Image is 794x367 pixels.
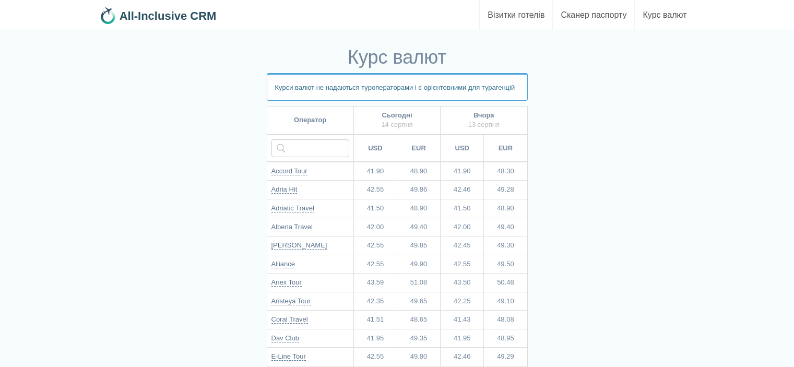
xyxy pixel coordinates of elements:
td: 49.80 [397,348,441,366]
td: 49.35 [397,329,441,348]
img: 32x32.png [100,7,116,24]
td: 48.65 [397,311,441,329]
td: 42.35 [353,292,397,311]
th: USD [353,135,397,162]
td: 41.90 [441,162,484,181]
td: 41.51 [353,311,397,329]
th: EUR [484,135,527,162]
td: 48.95 [484,329,527,348]
td: 50.48 [484,274,527,292]
td: 42.46 [441,181,484,199]
td: 42.00 [441,218,484,236]
th: Оператор [267,106,353,135]
td: 42.00 [353,218,397,236]
td: 49.86 [397,181,441,199]
td: 49.10 [484,292,527,311]
td: 49.28 [484,181,527,199]
td: 42.55 [353,255,397,274]
td: 41.50 [441,199,484,218]
td: 42.25 [441,292,484,311]
b: Сьогодні [382,111,412,119]
td: 41.95 [353,329,397,348]
span: 14 серпня [381,121,412,128]
a: Albena Travel [271,223,313,231]
th: USD [441,135,484,162]
td: 49.40 [484,218,527,236]
td: 49.85 [397,236,441,255]
td: 49.30 [484,236,527,255]
td: 42.55 [353,181,397,199]
a: [PERSON_NAME] [271,241,327,250]
a: Alliance [271,260,295,268]
td: 48.30 [484,162,527,181]
a: Adriatic Travel [271,204,314,212]
th: EUR [397,135,441,162]
td: 43.50 [441,274,484,292]
td: 41.90 [353,162,397,181]
a: Aristeya Tour [271,297,311,305]
a: Anex Tour [271,278,302,287]
td: 42.45 [441,236,484,255]
td: 41.50 [353,199,397,218]
td: 48.90 [397,162,441,181]
td: 48.90 [397,199,441,218]
h1: Курс валют [267,47,528,68]
p: Курси валют не надаються туроператорами і є орієнтовними для турагенцій [267,73,528,101]
a: Accord Tour [271,167,307,175]
b: All-Inclusive CRM [120,9,217,22]
a: E-Line Tour [271,352,306,361]
td: 48.08 [484,311,527,329]
td: 42.55 [441,255,484,274]
td: 42.55 [353,348,397,366]
a: Coral Travel [271,315,308,324]
td: 51.08 [397,274,441,292]
td: 42.46 [441,348,484,366]
td: 43.59 [353,274,397,292]
td: 41.95 [441,329,484,348]
a: Adria Hit [271,185,298,194]
td: 48.90 [484,199,527,218]
td: 49.65 [397,292,441,311]
td: 42.55 [353,236,397,255]
b: Вчора [473,111,494,119]
td: 49.29 [484,348,527,366]
input: Введіть назву [271,139,349,157]
td: 49.50 [484,255,527,274]
a: Dav Club [271,334,299,342]
td: 49.90 [397,255,441,274]
span: 13 серпня [468,121,500,128]
td: 41.43 [441,311,484,329]
td: 49.40 [397,218,441,236]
